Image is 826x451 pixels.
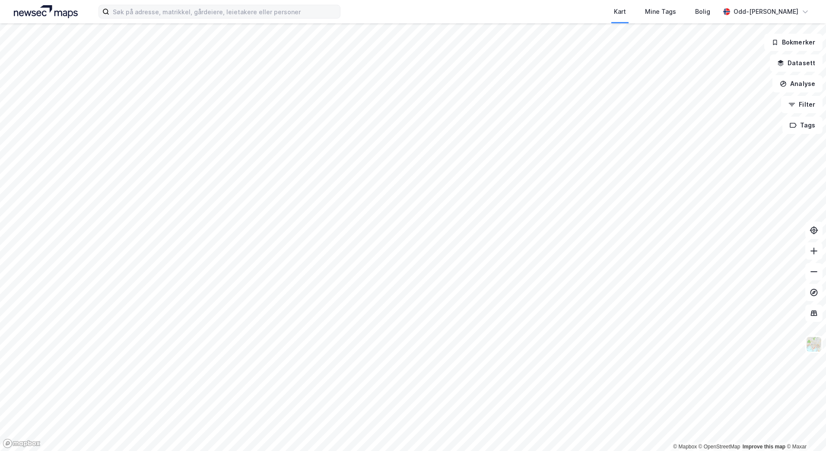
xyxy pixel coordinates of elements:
button: Datasett [770,54,823,72]
img: logo.a4113a55bc3d86da70a041830d287a7e.svg [14,5,78,18]
a: Mapbox homepage [3,438,41,448]
input: Søk på adresse, matrikkel, gårdeiere, leietakere eller personer [109,5,340,18]
button: Filter [781,96,823,113]
button: Tags [782,117,823,134]
a: OpenStreetMap [699,444,740,450]
div: Bolig [695,6,710,17]
div: Mine Tags [645,6,676,17]
a: Mapbox [673,444,697,450]
div: Kontrollprogram for chat [783,410,826,451]
button: Bokmerker [764,34,823,51]
div: Kart [614,6,626,17]
iframe: Chat Widget [783,410,826,451]
button: Analyse [772,75,823,92]
a: Improve this map [743,444,785,450]
div: Odd-[PERSON_NAME] [734,6,798,17]
img: Z [806,336,822,353]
